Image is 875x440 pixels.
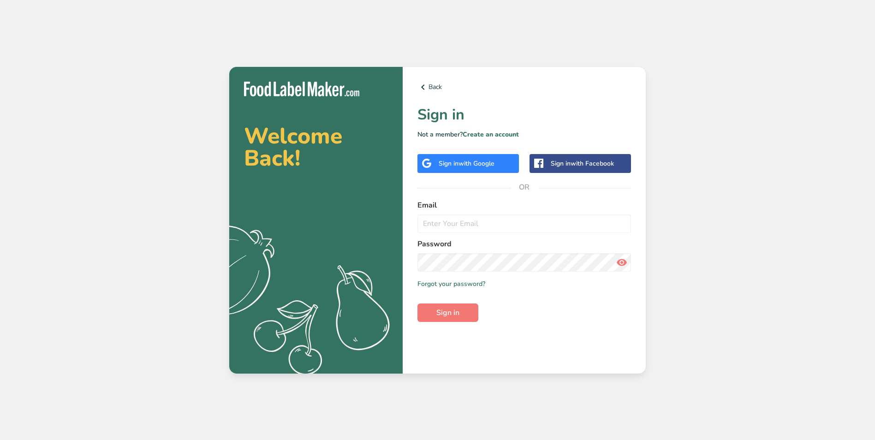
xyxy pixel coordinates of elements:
button: Sign in [417,303,478,322]
label: Email [417,200,631,211]
h2: Welcome Back! [244,125,388,169]
h1: Sign in [417,104,631,126]
input: Enter Your Email [417,214,631,233]
div: Sign in [439,159,494,168]
p: Not a member? [417,130,631,139]
label: Password [417,238,631,250]
a: Back [417,82,631,93]
span: OR [511,173,538,201]
img: Food Label Maker [244,82,359,97]
span: with Google [458,159,494,168]
span: Sign in [436,307,459,318]
a: Create an account [463,130,519,139]
div: Sign in [551,159,614,168]
span: with Facebook [571,159,614,168]
a: Forgot your password? [417,279,485,289]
